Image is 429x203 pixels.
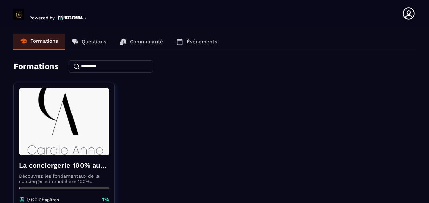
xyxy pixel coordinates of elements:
a: Questions [65,34,113,50]
p: Formations [30,38,58,44]
a: Communauté [113,34,170,50]
p: Questions [82,39,106,45]
p: Découvrez les fondamentaux de la conciergerie immobilière 100% automatisée. Cette formation est c... [19,173,109,184]
h4: Formations [13,62,59,71]
img: formation-background [19,88,109,155]
p: Powered by [29,15,55,20]
p: Communauté [130,39,163,45]
p: 1/120 Chapitres [27,197,59,202]
p: Événements [187,39,217,45]
img: logo-branding [13,9,24,20]
h4: La conciergerie 100% automatisée [19,161,109,170]
a: Événements [170,34,224,50]
img: logo [58,14,86,20]
a: Formations [13,34,65,50]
